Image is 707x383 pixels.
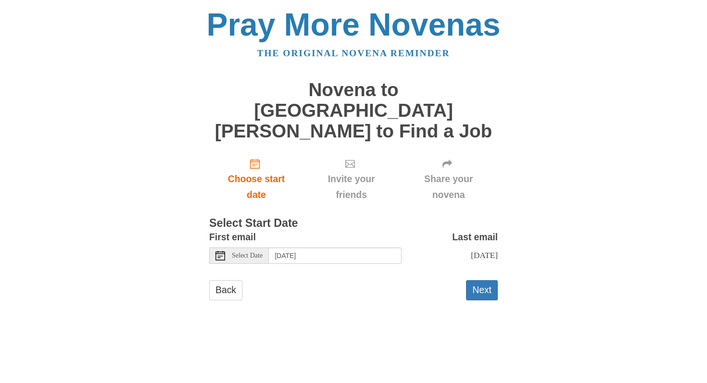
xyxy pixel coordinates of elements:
[471,250,498,260] span: [DATE]
[219,171,294,203] span: Choose start date
[313,171,390,203] span: Invite your friends
[209,217,498,230] h3: Select Start Date
[209,280,242,300] a: Back
[207,7,501,42] a: Pray More Novenas
[232,252,263,259] span: Select Date
[303,151,399,208] div: Click "Next" to confirm your start date first.
[209,151,303,208] a: Choose start date
[209,229,256,245] label: First email
[209,80,498,141] h1: Novena to [GEOGRAPHIC_DATA][PERSON_NAME] to Find a Job
[452,229,498,245] label: Last email
[466,280,498,300] button: Next
[257,48,450,58] a: The original novena reminder
[399,151,498,208] div: Click "Next" to confirm your start date first.
[409,171,488,203] span: Share your novena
